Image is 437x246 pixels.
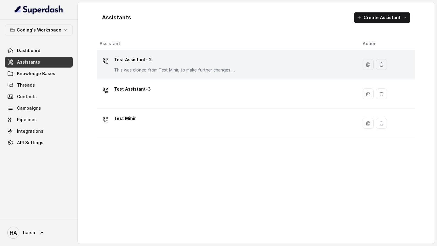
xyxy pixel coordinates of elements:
[358,38,415,50] th: Action
[23,230,35,236] span: harsh
[5,137,73,148] a: API Settings
[17,128,43,134] span: Integrations
[5,80,73,91] a: Threads
[114,55,235,65] p: Test Assistant- 2
[17,59,40,65] span: Assistants
[102,13,131,22] h1: Assistants
[5,57,73,68] a: Assistants
[5,224,73,241] a: harsh
[17,105,41,111] span: Campaigns
[10,230,17,236] text: HA
[15,5,63,15] img: light.svg
[17,82,35,88] span: Threads
[5,25,73,35] button: Coding's Workspace
[17,48,40,54] span: Dashboard
[17,140,43,146] span: API Settings
[17,117,37,123] span: Pipelines
[5,68,73,79] a: Knowledge Bases
[5,126,73,137] a: Integrations
[5,114,73,125] a: Pipelines
[114,114,136,123] p: Test Mihir
[97,38,358,50] th: Assistant
[5,91,73,102] a: Contacts
[114,67,235,73] p: This was cloned from Test Mihir, to make further changes as discussed with the Superdash team.
[17,94,37,100] span: Contacts
[5,103,73,114] a: Campaigns
[17,71,55,77] span: Knowledge Bases
[114,84,151,94] p: Test Assistant-3
[17,26,61,34] p: Coding's Workspace
[5,45,73,56] a: Dashboard
[354,12,410,23] button: Create Assistant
